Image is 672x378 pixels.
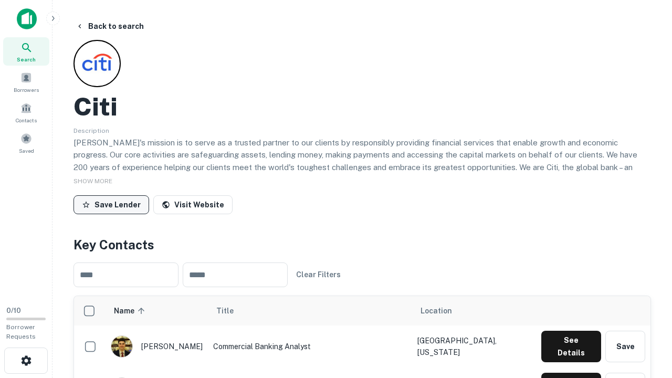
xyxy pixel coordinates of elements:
span: Saved [19,146,34,155]
span: Description [73,127,109,134]
span: Search [17,55,36,64]
span: Name [114,304,148,317]
th: Name [106,296,208,325]
span: Borrower Requests [6,323,36,340]
span: Title [216,304,247,317]
a: Saved [3,129,49,157]
td: [GEOGRAPHIC_DATA], [US_STATE] [412,325,536,367]
button: Back to search [71,17,148,36]
th: Title [208,296,412,325]
h4: Key Contacts [73,235,651,254]
th: Location [412,296,536,325]
span: 0 / 10 [6,307,21,314]
span: Contacts [16,116,37,124]
span: SHOW MORE [73,177,112,185]
span: Location [421,304,452,317]
a: Search [3,37,49,66]
a: Visit Website [153,195,233,214]
img: 1753279374948 [111,336,132,357]
button: See Details [541,331,601,362]
span: Borrowers [14,86,39,94]
img: capitalize-icon.png [17,8,37,29]
button: Save Lender [73,195,149,214]
a: Contacts [3,98,49,127]
a: Borrowers [3,68,49,96]
iframe: Chat Widget [619,294,672,344]
td: Commercial Banking Analyst [208,325,412,367]
button: Save [605,331,645,362]
button: Clear Filters [292,265,345,284]
p: [PERSON_NAME]'s mission is to serve as a trusted partner to our clients by responsibly providing ... [73,136,651,198]
div: [PERSON_NAME] [111,335,203,358]
h2: Citi [73,91,118,122]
